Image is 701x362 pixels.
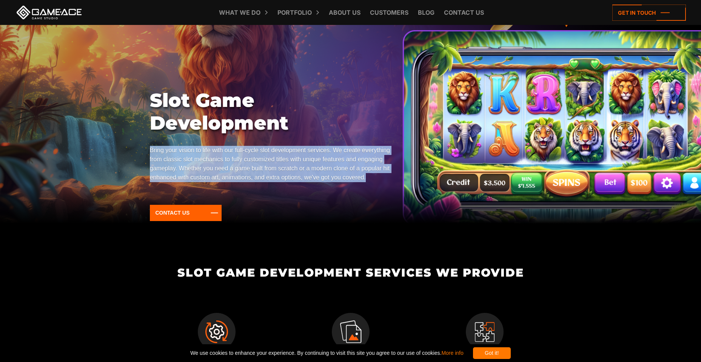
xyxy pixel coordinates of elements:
[150,205,222,221] a: Contact Us
[473,347,511,359] div: Got it!
[190,347,463,359] span: We use cookies to enhance your experience. By continuing to visit this site you agree to our use ...
[441,350,463,356] a: More info
[150,146,391,182] p: Bring your vision to life with our full-cycle slot development services. We create everything fro...
[150,89,391,135] h1: Slot Game Development
[466,313,504,351] img: Mechanics development icon
[149,266,552,279] h2: Slot Game Development Services We Provide
[332,313,370,351] img: Game art icon
[612,5,686,21] a: Get in touch
[198,313,236,351] img: full cycle development icon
